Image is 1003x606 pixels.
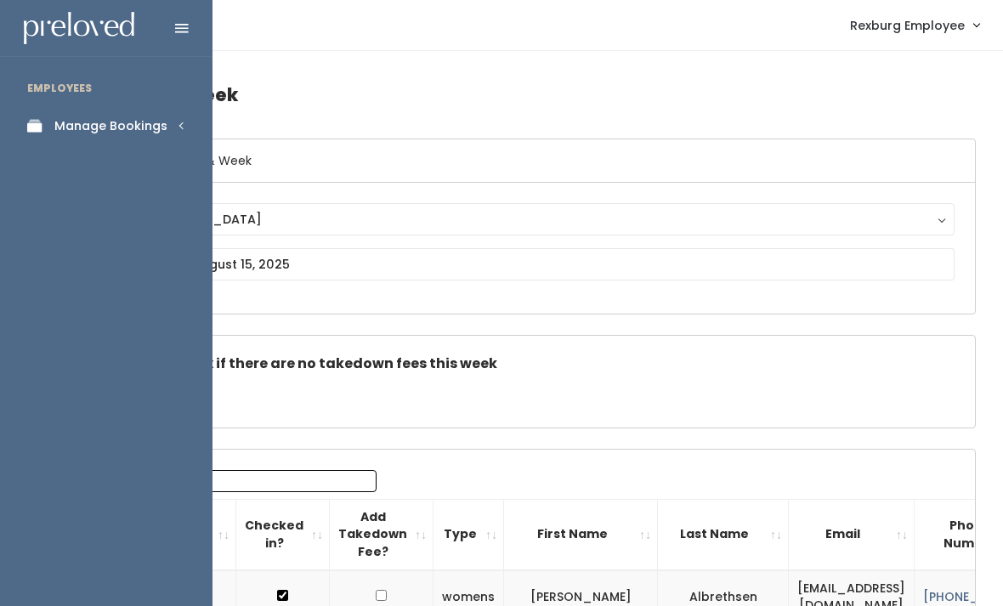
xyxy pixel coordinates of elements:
[658,499,789,569] th: Last Name: activate to sort column ascending
[833,7,996,43] a: Rexburg Employee
[504,499,658,569] th: First Name: activate to sort column ascending
[108,203,955,235] button: [GEOGRAPHIC_DATA]
[124,210,938,229] div: [GEOGRAPHIC_DATA]
[54,117,167,135] div: Manage Bookings
[789,499,915,569] th: Email: activate to sort column ascending
[24,12,134,45] img: preloved logo
[108,248,955,280] input: August 9 - August 15, 2025
[330,499,433,569] th: Add Takedown Fee?: activate to sort column ascending
[87,71,976,118] h4: Booths by Week
[160,470,377,492] input: Search:
[236,499,330,569] th: Checked in?: activate to sort column ascending
[108,356,955,371] h5: Check this box if there are no takedown fees this week
[433,499,504,569] th: Type: activate to sort column ascending
[88,139,975,183] h6: Select Location & Week
[850,16,965,35] span: Rexburg Employee
[98,470,377,492] label: Search:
